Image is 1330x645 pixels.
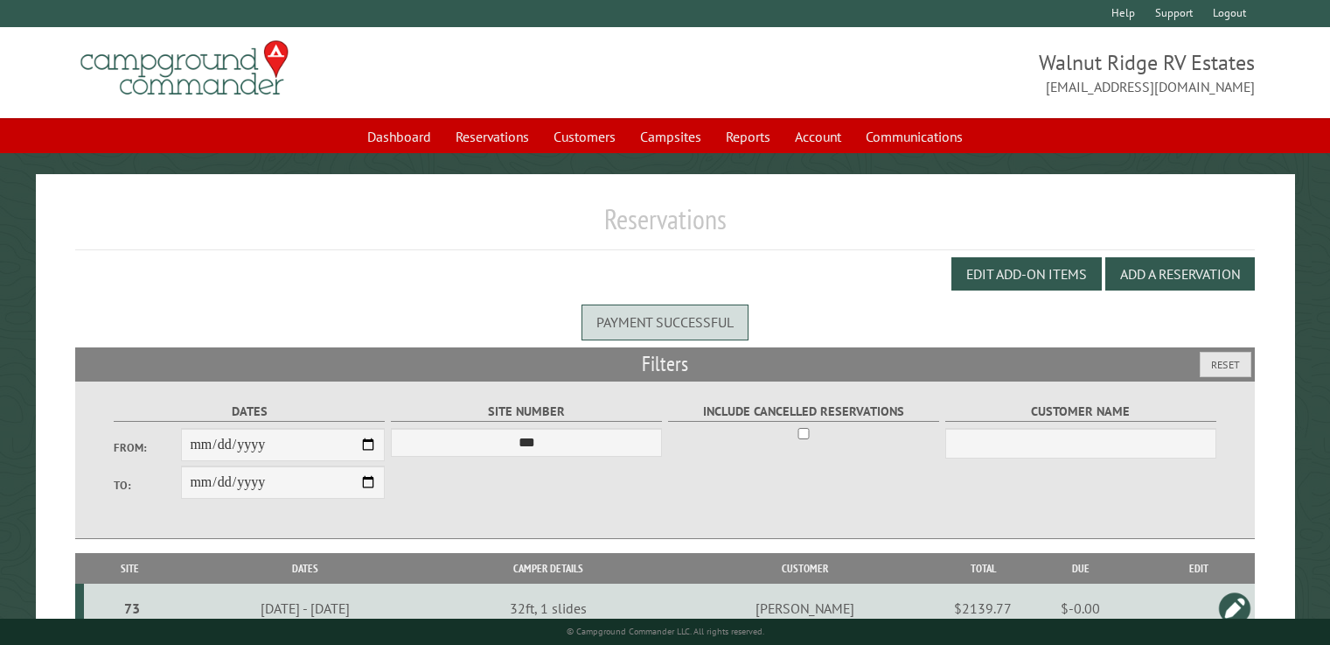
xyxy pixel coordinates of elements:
[662,553,948,584] th: Customer
[948,553,1018,584] th: Total
[435,584,662,633] td: 32ft, 1 slides
[114,477,182,494] label: To:
[1144,553,1255,584] th: Edit
[1018,553,1144,584] th: Due
[948,584,1018,633] td: $2139.77
[784,120,852,153] a: Account
[567,626,764,637] small: © Campground Commander LLC. All rights reserved.
[665,48,1255,97] span: Walnut Ridge RV Estates [EMAIL_ADDRESS][DOMAIN_NAME]
[84,553,176,584] th: Site
[630,120,712,153] a: Campsites
[391,402,663,422] label: Site Number
[945,402,1217,422] label: Customer Name
[114,439,182,456] label: From:
[114,402,386,422] label: Dates
[178,599,433,617] div: [DATE] - [DATE]
[1200,352,1251,377] button: Reset
[951,257,1102,291] button: Edit Add-on Items
[1105,257,1255,291] button: Add a Reservation
[75,202,1255,250] h1: Reservations
[543,120,626,153] a: Customers
[176,553,435,584] th: Dates
[435,553,662,584] th: Camper Details
[581,305,749,340] div: Payment successful
[75,347,1255,381] h2: Filters
[715,120,781,153] a: Reports
[445,120,540,153] a: Reservations
[668,402,940,422] label: Include Cancelled Reservations
[357,120,442,153] a: Dashboard
[75,34,294,102] img: Campground Commander
[662,584,948,633] td: [PERSON_NAME]
[91,599,173,617] div: 73
[855,120,973,153] a: Communications
[1018,584,1144,633] td: $-0.00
